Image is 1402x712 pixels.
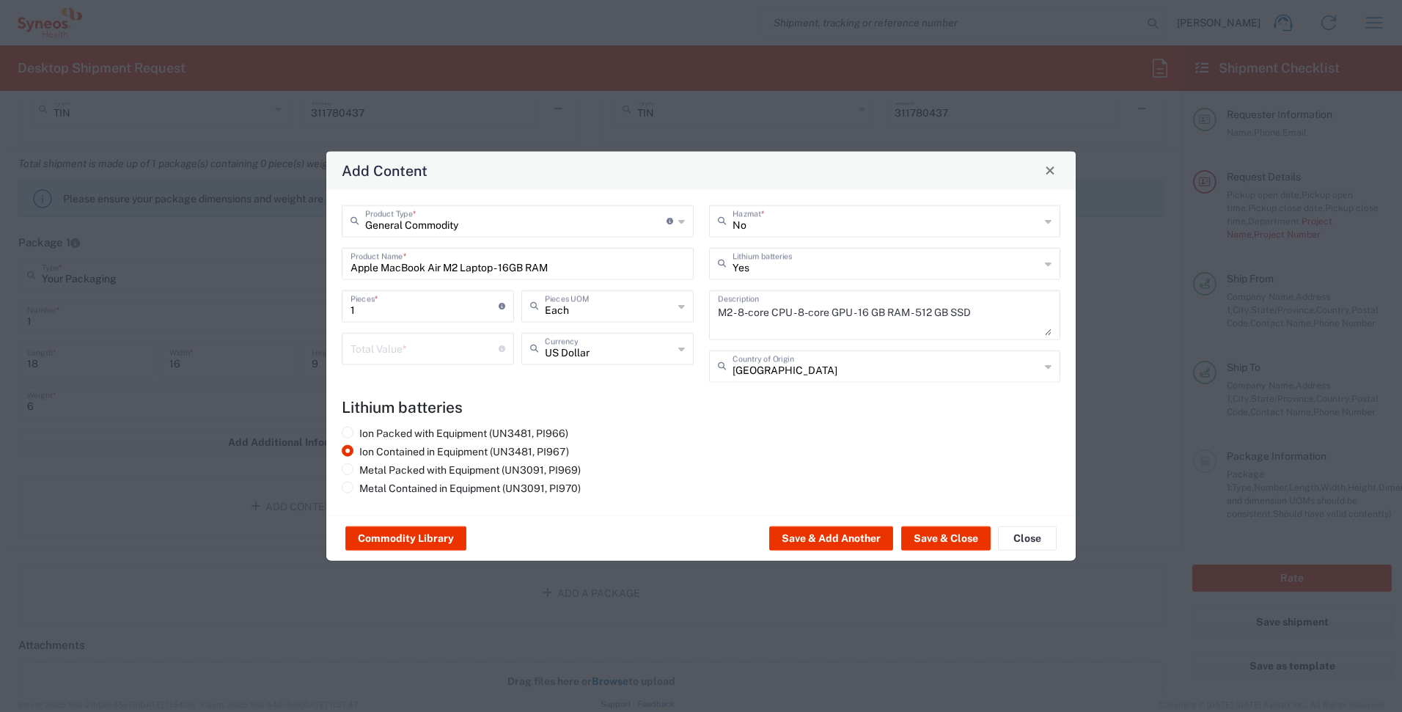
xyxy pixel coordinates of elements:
button: Close [1040,160,1060,180]
h4: Add Content [342,159,427,180]
label: Ion Packed with Equipment (UN3481, PI966) [342,426,568,439]
label: Ion Contained in Equipment (UN3481, PI967) [342,444,569,458]
label: Metal Contained in Equipment (UN3091, PI970) [342,481,581,494]
button: Save & Close [901,526,991,550]
h4: Lithium batteries [342,397,1060,416]
label: Metal Packed with Equipment (UN3091, PI969) [342,463,581,476]
button: Commodity Library [345,526,466,550]
button: Close [998,526,1057,550]
button: Save & Add Another [769,526,893,550]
